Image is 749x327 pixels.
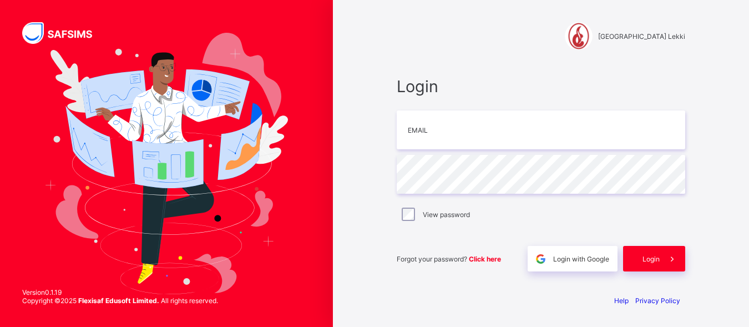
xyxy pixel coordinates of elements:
[642,255,660,263] span: Login
[397,77,685,96] span: Login
[553,255,609,263] span: Login with Google
[78,296,159,305] strong: Flexisaf Edusoft Limited.
[22,22,105,44] img: SAFSIMS Logo
[469,255,501,263] a: Click here
[397,255,501,263] span: Forgot your password?
[22,288,218,296] span: Version 0.1.19
[423,210,470,219] label: View password
[598,32,685,41] span: [GEOGRAPHIC_DATA] Lekki
[534,253,547,265] img: google.396cfc9801f0270233282035f929180a.svg
[22,296,218,305] span: Copyright © 2025 All rights reserved.
[614,296,629,305] a: Help
[45,33,288,294] img: Hero Image
[635,296,680,305] a: Privacy Policy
